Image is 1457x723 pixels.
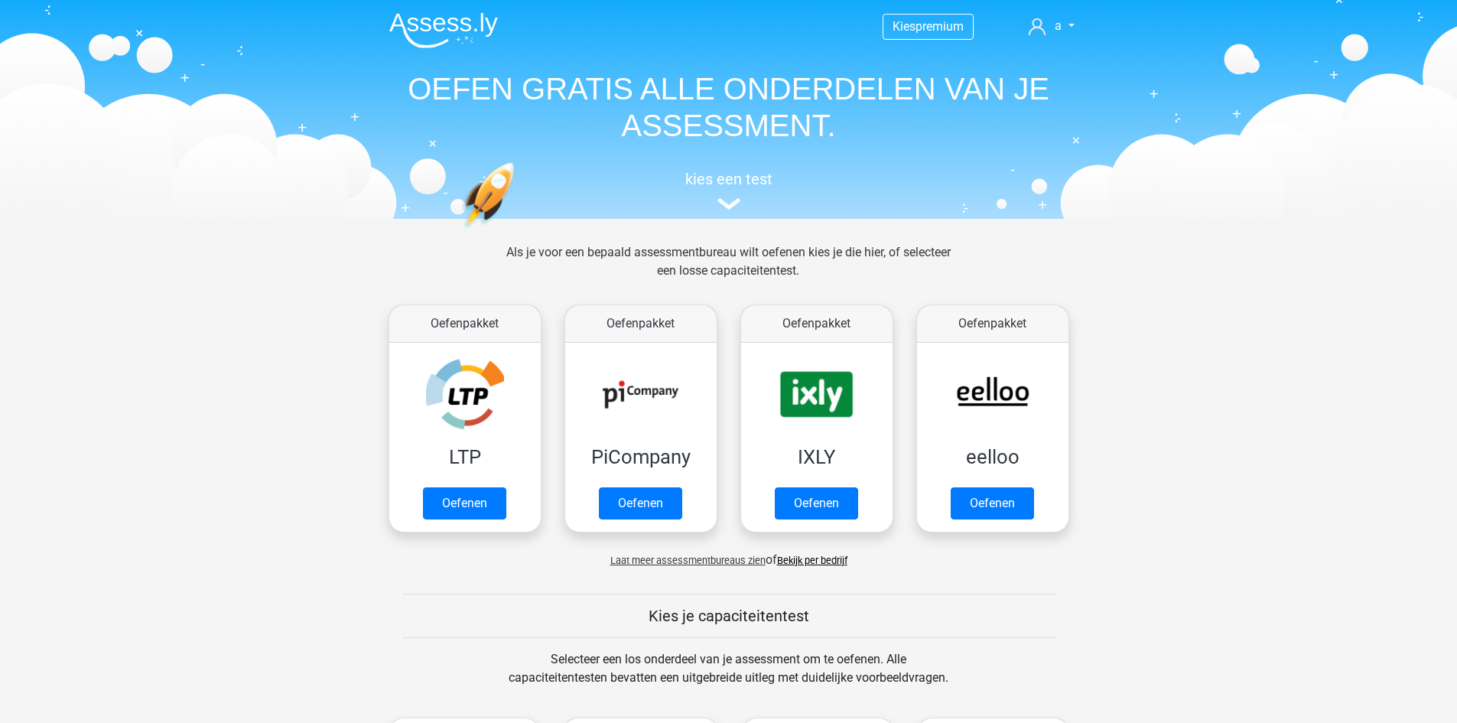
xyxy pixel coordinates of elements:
[1055,18,1062,33] span: a
[1023,17,1080,35] a: a
[893,19,916,34] span: Kies
[599,487,682,519] a: Oefenen
[377,170,1081,188] h5: kies een test
[775,487,858,519] a: Oefenen
[423,487,506,519] a: Oefenen
[717,198,740,210] img: assessment
[610,555,766,566] span: Laat meer assessmentbureaus zien
[461,162,574,301] img: oefenen
[883,16,973,37] a: Kiespremium
[916,19,964,34] span: premium
[377,170,1081,210] a: kies een test
[389,12,498,48] img: Assessly
[377,70,1081,144] h1: OEFEN GRATIS ALLE ONDERDELEN VAN JE ASSESSMENT.
[494,243,963,298] div: Als je voor een bepaald assessmentbureau wilt oefenen kies je die hier, of selecteer een losse ca...
[494,650,963,705] div: Selecteer een los onderdeel van je assessment om te oefenen. Alle capaciteitentesten bevatten een...
[951,487,1034,519] a: Oefenen
[377,539,1081,569] div: of
[402,607,1055,625] h5: Kies je capaciteitentest
[777,555,847,566] a: Bekijk per bedrijf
